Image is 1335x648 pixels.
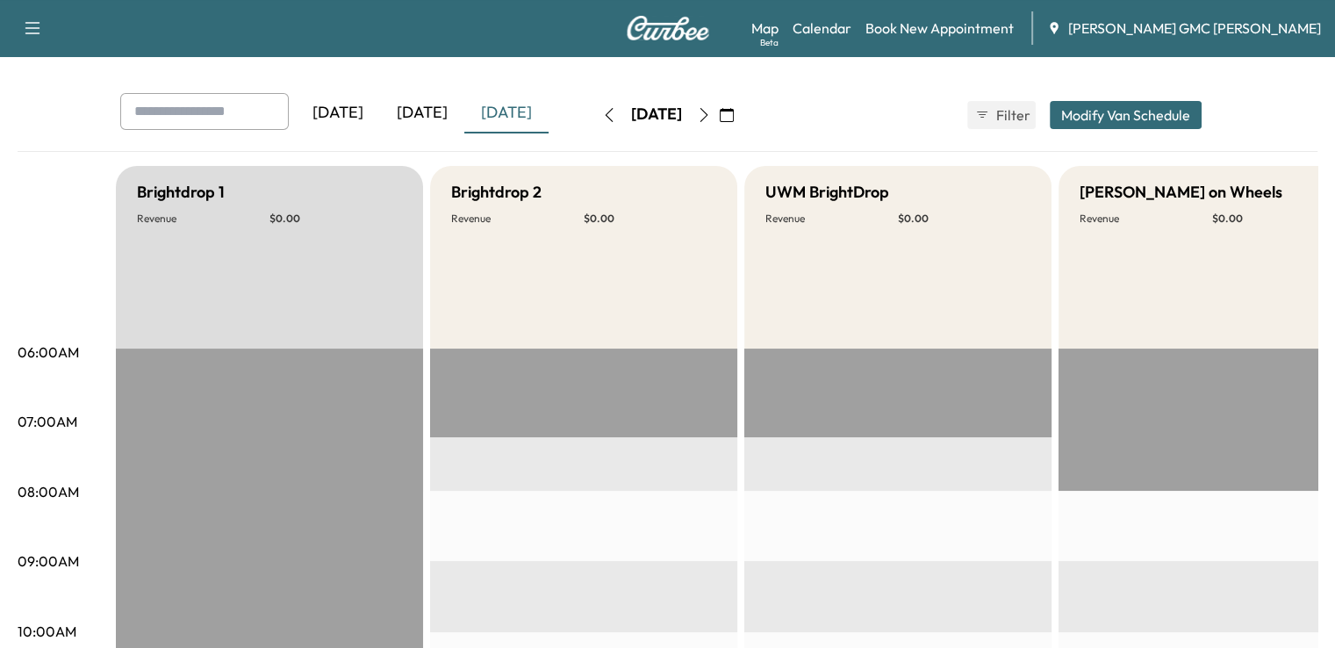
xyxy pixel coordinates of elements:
[137,180,225,205] h5: Brightdrop 1
[967,101,1036,129] button: Filter
[765,212,898,226] p: Revenue
[380,93,464,133] div: [DATE]
[1080,180,1282,205] h5: [PERSON_NAME] on Wheels
[584,212,716,226] p: $ 0.00
[137,212,269,226] p: Revenue
[269,212,402,226] p: $ 0.00
[18,411,77,432] p: 07:00AM
[898,212,1030,226] p: $ 0.00
[751,18,779,39] a: MapBeta
[765,180,889,205] h5: UWM BrightDrop
[1050,101,1202,129] button: Modify Van Schedule
[793,18,851,39] a: Calendar
[451,212,584,226] p: Revenue
[296,93,380,133] div: [DATE]
[631,104,682,126] div: [DATE]
[451,180,542,205] h5: Brightdrop 2
[760,36,779,49] div: Beta
[626,16,710,40] img: Curbee Logo
[18,621,76,642] p: 10:00AM
[996,104,1028,126] span: Filter
[18,342,79,363] p: 06:00AM
[18,481,79,502] p: 08:00AM
[1080,212,1212,226] p: Revenue
[1068,18,1321,39] span: [PERSON_NAME] GMC [PERSON_NAME]
[865,18,1014,39] a: Book New Appointment
[18,551,79,572] p: 09:00AM
[464,93,549,133] div: [DATE]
